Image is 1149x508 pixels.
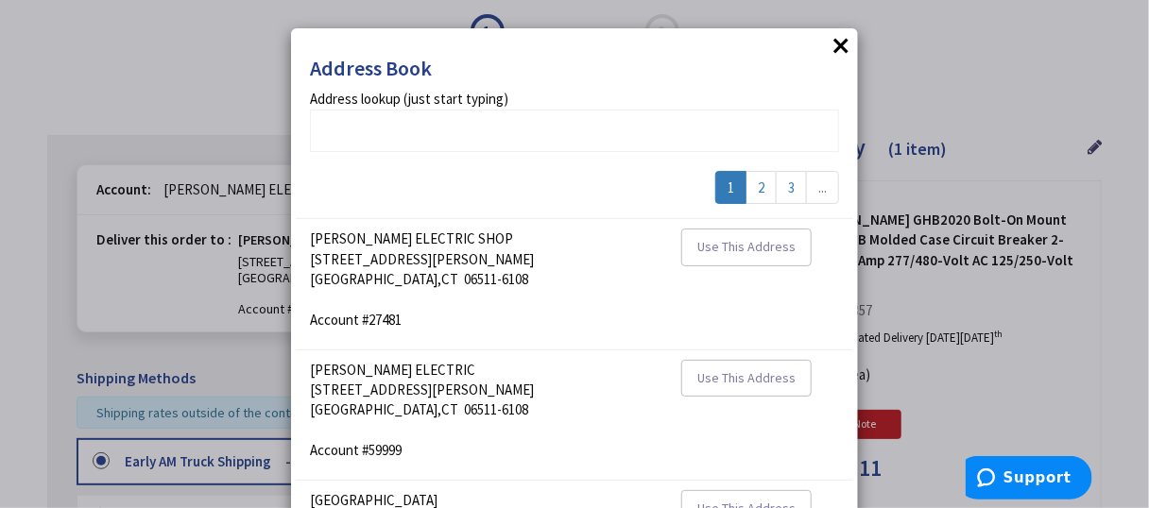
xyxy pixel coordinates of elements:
[697,369,796,386] span: Use This Address
[776,171,807,204] a: 3
[464,270,528,288] span: 06511-6108
[310,441,369,459] span: Account #
[310,400,437,418] span: [GEOGRAPHIC_DATA]
[966,456,1092,503] iframe: Opens a widget where you can find more information
[310,361,475,379] span: [PERSON_NAME] ELECTRIC
[296,229,667,330] div: ,
[369,441,402,459] span: 59999
[310,381,534,398] span: [STREET_ADDRESS][PERSON_NAME]
[369,311,402,329] span: 27481
[697,238,796,255] span: Use This Address
[681,360,812,398] button: Use This Address
[464,400,528,418] span: 06511-6108
[310,311,369,329] span: Account #
[827,31,855,59] button: ×
[681,229,812,266] button: Use This Address
[310,270,437,288] span: [GEOGRAPHIC_DATA]
[441,270,458,288] span: CT
[746,171,777,204] a: 2
[310,250,534,268] span: [STREET_ADDRESS][PERSON_NAME]
[441,400,458,418] span: CT
[296,360,667,461] div: ,
[310,57,839,79] h4: Address Book
[715,171,746,204] a: 1
[806,171,839,204] a: ...
[310,89,839,109] span: Address lookup (just start typing)
[310,229,513,247] span: [PERSON_NAME] ELECTRIC SHOP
